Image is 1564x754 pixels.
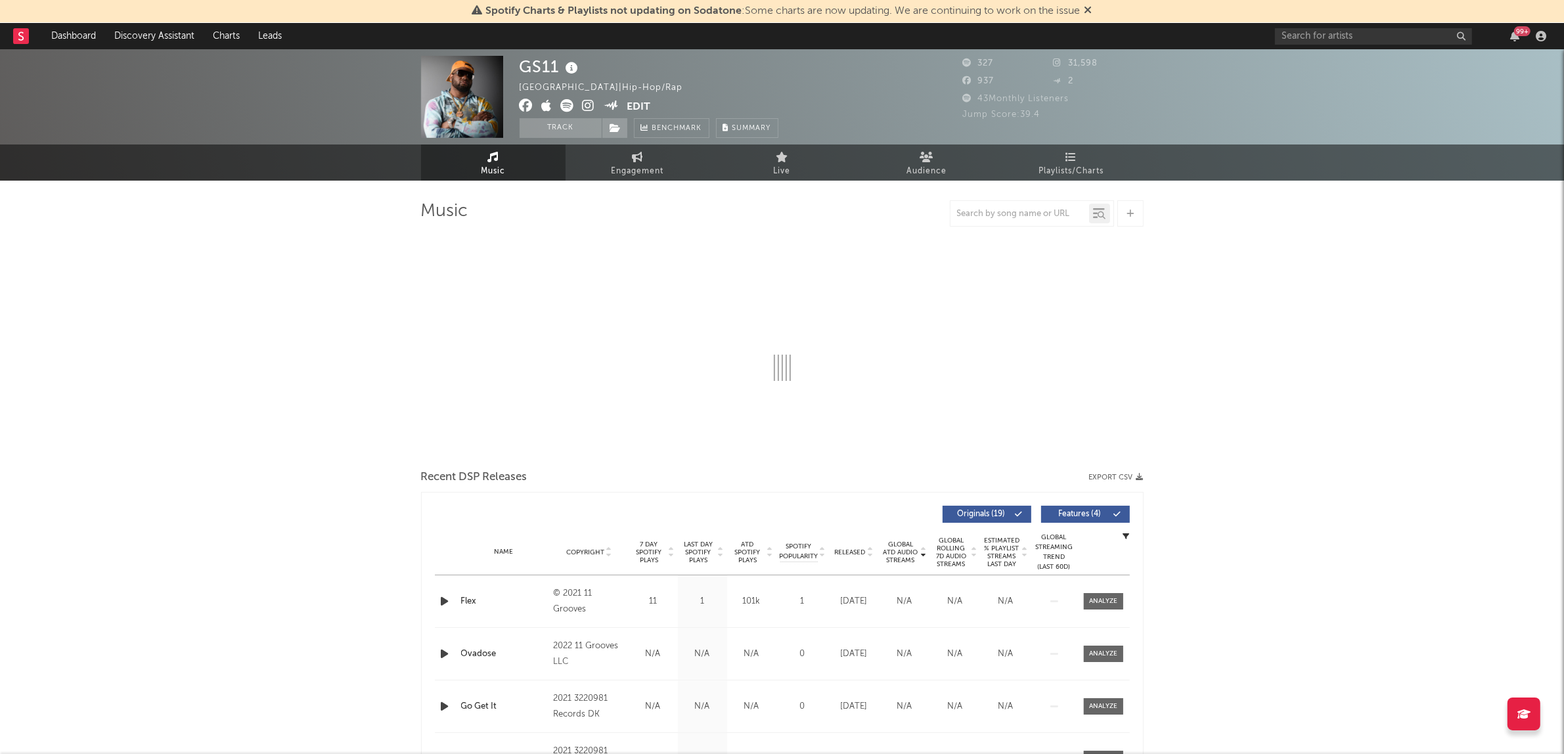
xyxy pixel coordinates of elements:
[1514,26,1530,36] div: 99 +
[1089,474,1144,481] button: Export CSV
[951,510,1012,518] span: Originals ( 19 )
[1053,59,1098,68] span: 31,598
[950,209,1089,219] input: Search by song name or URL
[204,23,249,49] a: Charts
[520,118,602,138] button: Track
[883,648,927,661] div: N/A
[681,595,724,608] div: 1
[520,80,698,96] div: [GEOGRAPHIC_DATA] | Hip-Hop/Rap
[566,144,710,181] a: Engagement
[249,23,291,49] a: Leads
[984,700,1028,713] div: N/A
[779,542,818,562] span: Spotify Popularity
[612,164,664,179] span: Engagement
[730,648,773,661] div: N/A
[943,506,1031,523] button: Originals(19)
[461,648,547,661] a: Ovadose
[681,700,724,713] div: N/A
[832,648,876,661] div: [DATE]
[883,541,919,564] span: Global ATD Audio Streams
[1053,77,1073,85] span: 2
[774,164,791,179] span: Live
[632,595,675,608] div: 11
[652,121,702,137] span: Benchmark
[553,586,625,617] div: © 2021 11 Grooves
[42,23,105,49] a: Dashboard
[632,700,675,713] div: N/A
[1050,510,1110,518] span: Features ( 4 )
[1039,164,1104,179] span: Playlists/Charts
[634,118,709,138] a: Benchmark
[933,537,970,568] span: Global Rolling 7D Audio Streams
[486,6,742,16] span: Spotify Charts & Playlists not updating on Sodatone
[421,144,566,181] a: Music
[780,648,826,661] div: 0
[963,59,994,68] span: 327
[730,595,773,608] div: 101k
[421,470,527,485] span: Recent DSP Releases
[835,548,866,556] span: Released
[632,648,675,661] div: N/A
[933,648,977,661] div: N/A
[883,700,927,713] div: N/A
[566,548,604,556] span: Copyright
[933,595,977,608] div: N/A
[730,700,773,713] div: N/A
[1035,533,1074,572] div: Global Streaming Trend (Last 60D)
[984,595,1028,608] div: N/A
[732,125,771,132] span: Summary
[984,648,1028,661] div: N/A
[963,110,1040,119] span: Jump Score: 39.4
[105,23,204,49] a: Discovery Assistant
[1510,31,1519,41] button: 99+
[461,547,547,557] div: Name
[832,700,876,713] div: [DATE]
[832,595,876,608] div: [DATE]
[716,118,778,138] button: Summary
[963,77,994,85] span: 937
[553,691,625,722] div: 2021 3220981 Records DK
[984,537,1020,568] span: Estimated % Playlist Streams Last Day
[627,99,650,116] button: Edit
[553,638,625,670] div: 2022 11 Grooves LLC
[461,700,547,713] a: Go Get It
[461,595,547,608] a: Flex
[883,595,927,608] div: N/A
[999,144,1144,181] a: Playlists/Charts
[1084,6,1092,16] span: Dismiss
[780,595,826,608] div: 1
[933,700,977,713] div: N/A
[481,164,505,179] span: Music
[780,700,826,713] div: 0
[1275,28,1472,45] input: Search for artists
[1041,506,1130,523] button: Features(4)
[632,541,667,564] span: 7 Day Spotify Plays
[681,648,724,661] div: N/A
[963,95,1069,103] span: 43 Monthly Listeners
[906,164,947,179] span: Audience
[681,541,716,564] span: Last Day Spotify Plays
[486,6,1081,16] span: : Some charts are now updating. We are continuing to work on the issue
[855,144,999,181] a: Audience
[710,144,855,181] a: Live
[730,541,765,564] span: ATD Spotify Plays
[520,56,582,78] div: GS11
